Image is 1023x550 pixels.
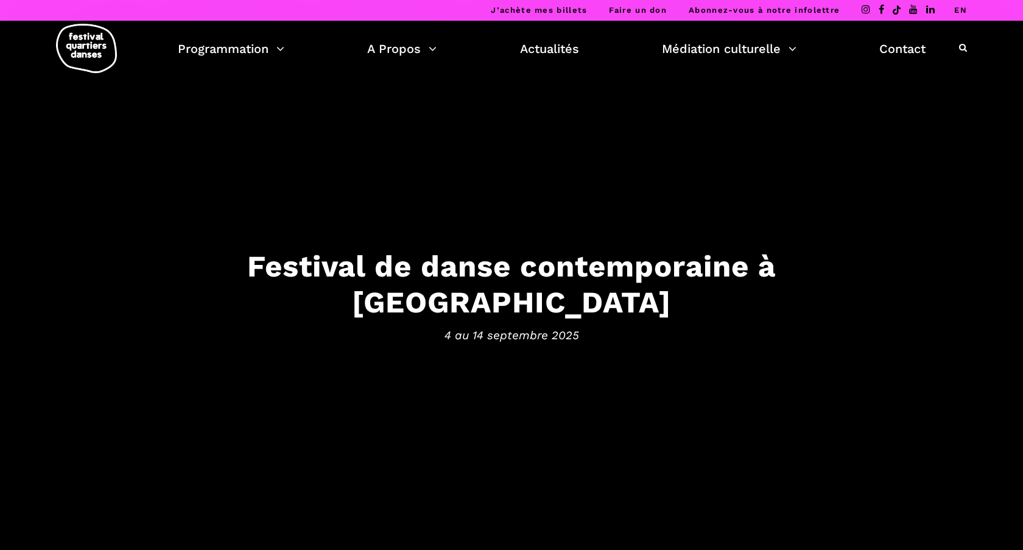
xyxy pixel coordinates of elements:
a: Médiation culturelle [662,38,796,59]
span: 4 au 14 septembre 2025 [134,326,889,344]
a: A Propos [367,38,437,59]
a: Abonnez-vous à notre infolettre [689,5,840,15]
a: J’achète mes billets [491,5,587,15]
img: logo-fqd-med [56,24,117,73]
h3: Festival de danse contemporaine à [GEOGRAPHIC_DATA] [134,249,889,320]
a: Faire un don [609,5,667,15]
a: EN [954,5,967,15]
a: Programmation [178,38,284,59]
a: Contact [879,38,926,59]
a: Actualités [520,38,579,59]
